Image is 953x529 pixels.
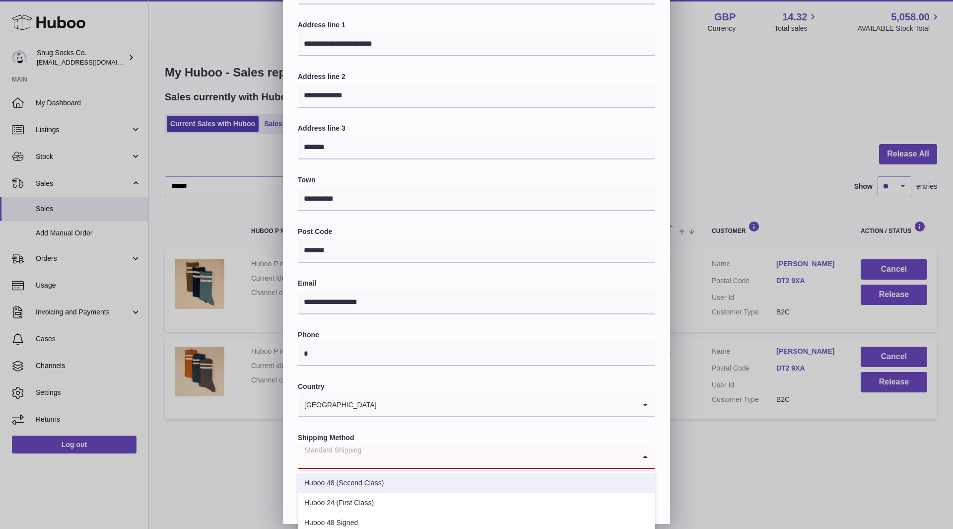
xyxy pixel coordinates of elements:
[298,72,655,81] label: Address line 2
[298,445,655,469] div: Search for option
[298,493,655,513] li: Huboo 24 (First Class)
[298,393,377,416] span: [GEOGRAPHIC_DATA]
[298,175,655,185] label: Town
[298,382,655,391] label: Country
[298,124,655,133] label: Address line 3
[298,445,635,468] input: Search for option
[298,227,655,236] label: Post Code
[298,20,655,30] label: Address line 1
[298,330,655,340] label: Phone
[298,473,655,493] li: Huboo 48 (Second Class)
[298,279,655,288] label: Email
[298,433,655,443] label: Shipping Method
[298,393,655,417] div: Search for option
[377,393,635,416] input: Search for option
